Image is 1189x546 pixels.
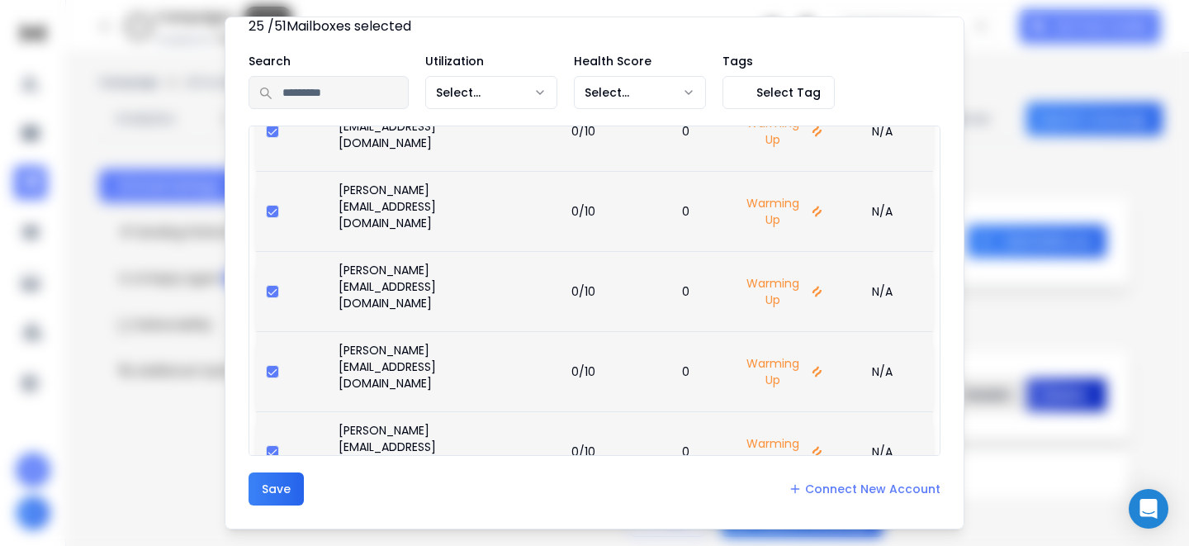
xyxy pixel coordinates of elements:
p: [PERSON_NAME][EMAIL_ADDRESS][DOMAIN_NAME] [339,182,516,231]
td: 0/10 [526,331,641,411]
p: 0 [651,444,721,460]
p: [PERSON_NAME][EMAIL_ADDRESS][DOMAIN_NAME] [339,422,516,472]
td: N/A [832,331,933,411]
p: 0 [651,203,721,220]
button: Select Tag [722,76,835,109]
p: Health Score [574,53,706,69]
td: 0/10 [526,251,641,331]
p: Warming Up [741,195,822,228]
button: Save [249,472,304,506]
p: [PERSON_NAME][EMAIL_ADDRESS][DOMAIN_NAME] [339,102,516,151]
td: 0/10 [526,171,641,251]
p: 0 [651,123,721,140]
td: 0/10 [526,411,641,491]
div: Open Intercom Messenger [1129,489,1168,529]
td: N/A [832,411,933,491]
p: Utilization [425,53,557,69]
p: 0 [651,283,721,300]
p: Search [249,53,409,69]
p: 25 / 51 Mailboxes selected [249,17,940,36]
p: Warming Up [741,435,822,468]
p: Warming Up [741,355,822,388]
p: [PERSON_NAME][EMAIL_ADDRESS][DOMAIN_NAME] [339,342,516,392]
p: 0 [651,363,721,380]
td: 0/10 [526,91,641,171]
p: [PERSON_NAME][EMAIL_ADDRESS][DOMAIN_NAME] [339,262,516,311]
p: Warming Up [741,115,822,148]
td: N/A [832,91,933,171]
td: N/A [832,251,933,331]
p: Warming Up [741,275,822,308]
p: Tags [722,53,835,69]
button: Select... [574,76,706,109]
td: N/A [832,171,933,251]
a: Connect New Account [789,481,940,497]
button: Select... [425,76,557,109]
